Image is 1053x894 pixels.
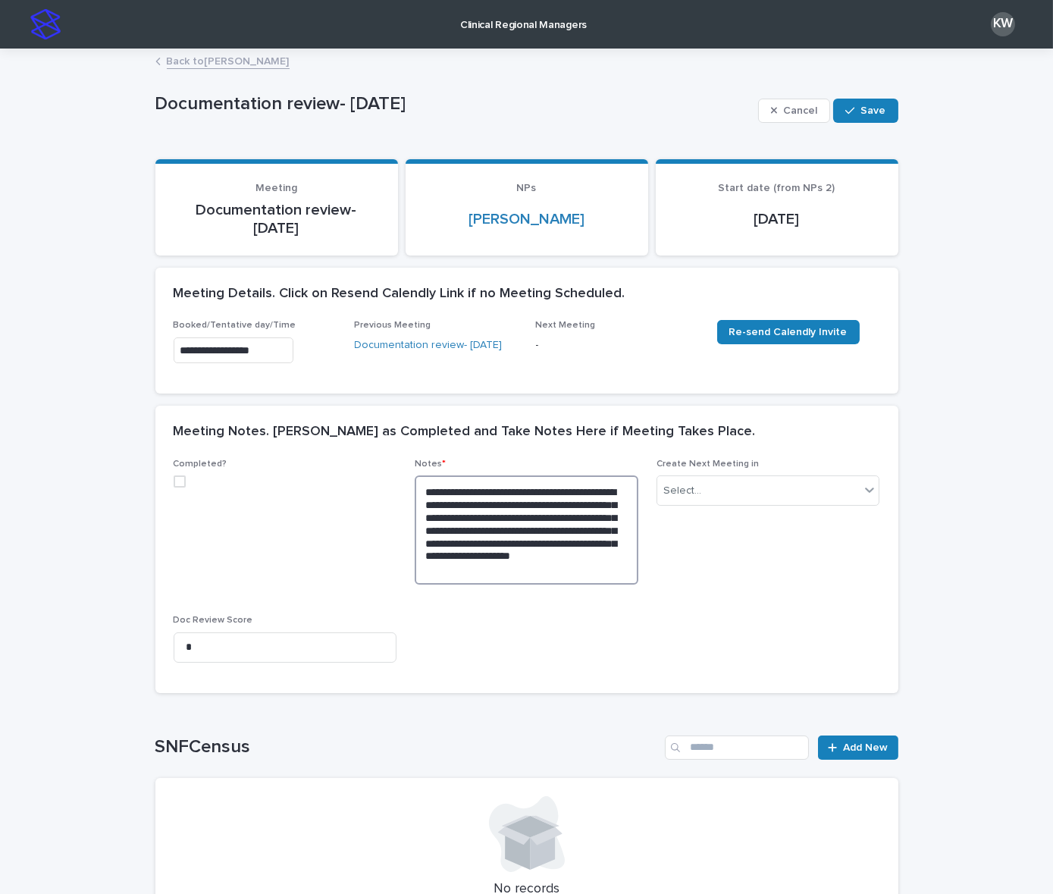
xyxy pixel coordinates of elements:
[783,105,817,116] span: Cancel
[833,99,898,123] button: Save
[674,210,880,228] p: [DATE]
[758,99,831,123] button: Cancel
[174,460,227,469] span: Completed?
[844,742,888,753] span: Add New
[665,736,809,760] input: Search
[415,460,446,469] span: Notes
[536,321,596,330] span: Next Meeting
[719,183,835,193] span: Start date (from NPs 2)
[167,52,290,69] a: Back to[PERSON_NAME]
[155,736,660,758] h1: SNFCensus
[536,337,699,353] p: -
[255,183,297,193] span: Meeting
[991,12,1015,36] div: KW
[729,327,848,337] span: Re-send Calendly Invite
[355,337,503,353] a: Documentation review- [DATE]
[155,93,752,115] p: Documentation review- [DATE]
[469,210,584,228] a: [PERSON_NAME]
[861,105,886,116] span: Save
[657,460,759,469] span: Create Next Meeting in
[174,616,253,625] span: Doc Review Score
[174,321,296,330] span: Booked/Tentative day/Time
[717,320,860,344] a: Re-send Calendly Invite
[174,201,380,237] p: Documentation review- [DATE]
[818,736,898,760] a: Add New
[355,321,431,330] span: Previous Meeting
[174,424,756,441] h2: Meeting Notes. [PERSON_NAME] as Completed and Take Notes Here if Meeting Takes Place.
[174,286,625,303] h2: Meeting Details. Click on Resend Calendly Link if no Meeting Scheduled.
[517,183,537,193] span: NPs
[30,9,61,39] img: stacker-logo-s-only.png
[663,483,701,499] div: Select...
